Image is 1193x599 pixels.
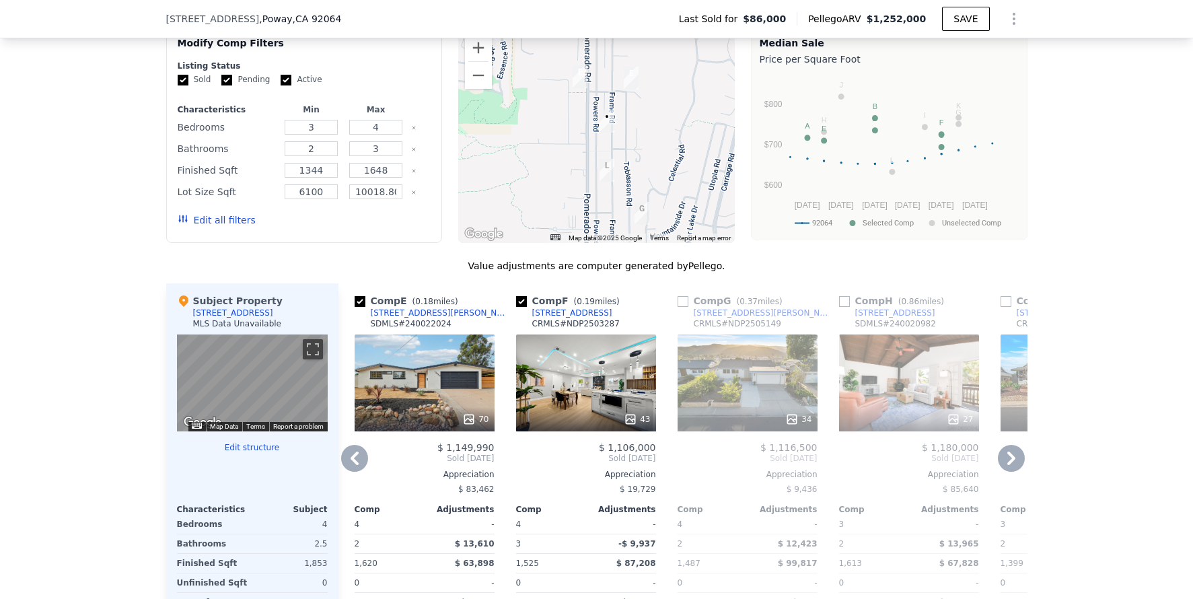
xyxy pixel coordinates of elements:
[516,294,625,308] div: Comp F
[180,414,225,431] a: Open this area in Google Maps (opens a new window)
[947,413,973,426] div: 27
[678,534,745,553] div: 2
[739,297,758,306] span: 0.37
[178,182,277,201] div: Lot Size Sqft
[839,453,979,464] span: Sold [DATE]
[550,234,560,240] button: Keyboard shortcuts
[624,67,639,90] div: 12460 Vaughan Rd
[166,259,1027,273] div: Value adjustments are computer generated by Pellego .
[821,125,826,133] text: E
[677,234,731,242] a: Report a map error
[939,118,943,127] text: F
[939,131,944,139] text: C
[210,422,238,431] button: Map Data
[650,234,669,242] a: Terms (opens in new tab)
[273,423,324,430] a: Report a problem
[808,12,867,26] span: Pellego ARV
[178,74,211,85] label: Sold
[455,539,495,549] span: $ 13,610
[678,559,700,568] span: 1,487
[618,539,655,549] span: -$ 9,937
[178,161,277,180] div: Finished Sqft
[760,69,1019,237] svg: A chart.
[178,36,431,61] div: Modify Comp Filters
[839,308,935,318] a: [STREET_ADDRESS]
[462,225,506,243] a: Open this area in Google Maps (opens a new window)
[855,308,935,318] div: [STREET_ADDRESS]
[764,180,782,190] text: $600
[943,485,978,494] span: $ 85,640
[178,61,431,71] div: Listing Status
[425,504,495,515] div: Adjustments
[1001,294,1107,308] div: Comp I
[1001,520,1006,529] span: 3
[616,559,656,568] span: $ 87,208
[805,122,810,130] text: A
[1017,318,1102,329] div: CRMLS # PTP2502064
[455,559,495,568] span: $ 63,898
[1001,469,1141,480] div: Appreciation
[872,114,877,122] text: D
[839,504,909,515] div: Comp
[872,102,877,110] text: B
[355,504,425,515] div: Comp
[635,202,649,225] div: 12632 Mcferon Rd
[760,442,818,453] span: $ 1,116,500
[371,308,511,318] div: [STREET_ADDRESS][PERSON_NAME]
[600,110,614,133] div: 13752 Frame Rd
[1001,534,1068,553] div: 2
[922,442,979,453] span: $ 1,180,000
[1001,308,1097,318] a: [STREET_ADDRESS]
[893,297,949,306] span: ( miles)
[347,104,406,115] div: Max
[221,75,232,85] input: Pending
[573,65,587,88] div: 13910 Pomerado Rd
[411,190,417,195] button: Clear
[901,297,919,306] span: 0.86
[939,559,979,568] span: $ 67,828
[177,442,328,453] button: Edit structure
[694,308,834,318] div: [STREET_ADDRESS][PERSON_NAME]
[955,102,961,110] text: K
[569,234,642,242] span: Map data ©2025 Google
[411,168,417,174] button: Clear
[778,559,818,568] span: $ 99,817
[427,515,495,534] div: -
[589,573,656,592] div: -
[839,534,906,553] div: 2
[678,469,818,480] div: Appreciation
[255,534,328,553] div: 2.5
[177,294,283,308] div: Subject Property
[1001,559,1023,568] span: 1,399
[962,201,988,210] text: [DATE]
[750,573,818,592] div: -
[760,50,1019,69] div: Price per Square Foot
[178,75,188,85] input: Sold
[427,573,495,592] div: -
[678,520,683,529] span: 4
[679,12,744,26] span: Last Sold for
[355,559,377,568] span: 1,620
[867,13,927,24] span: $1,252,000
[760,36,1019,50] div: Median Sale
[516,308,612,318] a: [STREET_ADDRESS]
[839,294,949,308] div: Comp H
[839,578,844,588] span: 0
[355,294,464,308] div: Comp E
[1001,5,1027,32] button: Show Options
[516,534,583,553] div: 3
[785,413,811,426] div: 34
[516,453,656,464] span: Sold [DATE]
[177,554,250,573] div: Finished Sqft
[942,7,989,31] button: SAVE
[177,334,328,431] div: Map
[821,116,826,124] text: H
[750,515,818,534] div: -
[863,219,914,227] text: Selected Comp
[255,515,328,534] div: 4
[778,539,818,549] span: $ 12,423
[178,139,277,158] div: Bathrooms
[923,111,925,119] text: I
[731,297,788,306] span: ( miles)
